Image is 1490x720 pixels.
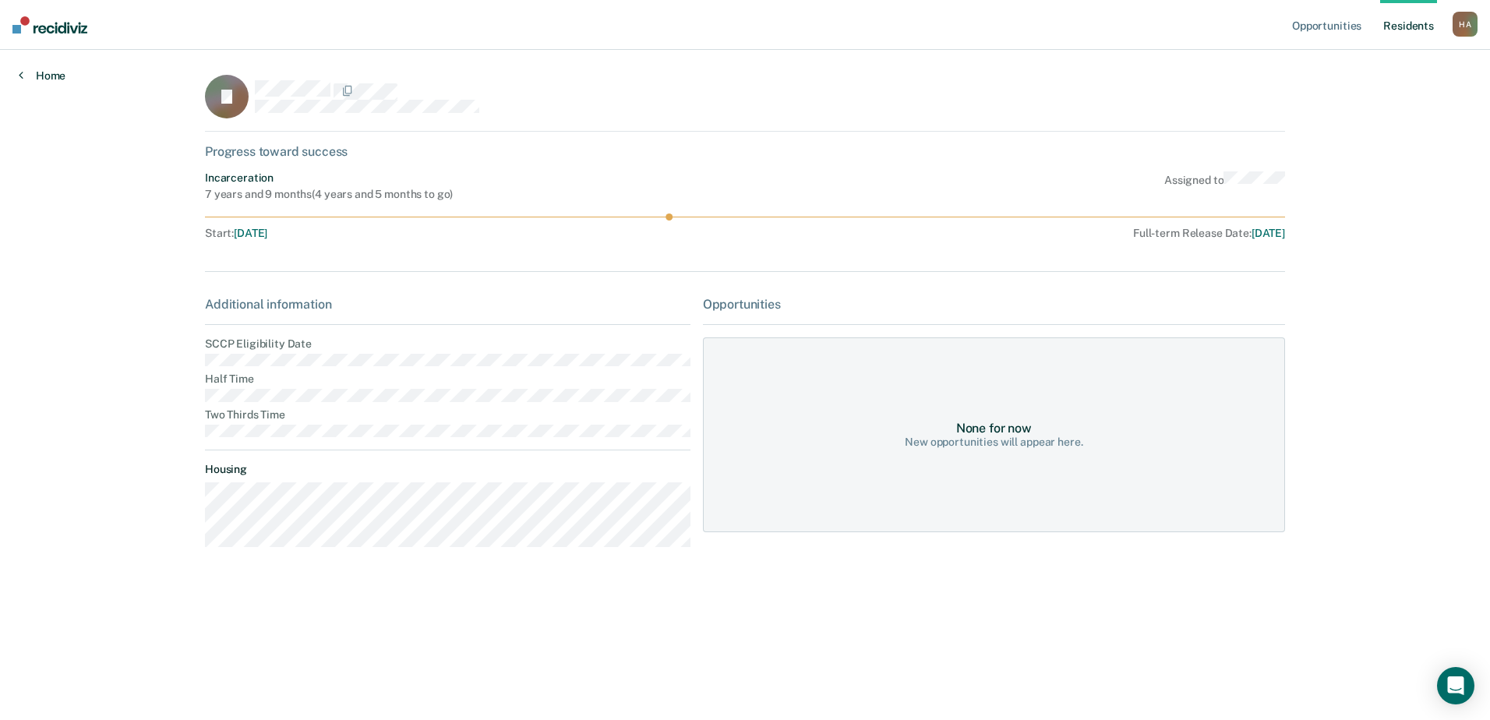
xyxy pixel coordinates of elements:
dt: Housing [205,463,690,476]
div: New opportunities will appear here. [905,436,1082,449]
dt: Two Thirds Time [205,408,690,422]
div: Start : [205,227,697,240]
div: Open Intercom Messenger [1437,667,1474,704]
div: 7 years and 9 months ( 4 years and 5 months to go ) [205,188,453,201]
div: Additional information [205,297,690,312]
button: HA [1453,12,1478,37]
div: Incarceration [205,171,453,185]
img: Recidiviz [12,16,87,34]
div: Full-term Release Date : [704,227,1285,240]
a: Home [19,69,65,83]
dt: Half Time [205,372,690,386]
div: None for now [956,421,1032,436]
span: [DATE] [234,227,267,239]
div: Assigned to [1164,171,1285,201]
dt: SCCP Eligibility Date [205,337,690,351]
div: Opportunities [703,297,1285,312]
div: H A [1453,12,1478,37]
span: [DATE] [1252,227,1285,239]
div: Progress toward success [205,144,1285,159]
